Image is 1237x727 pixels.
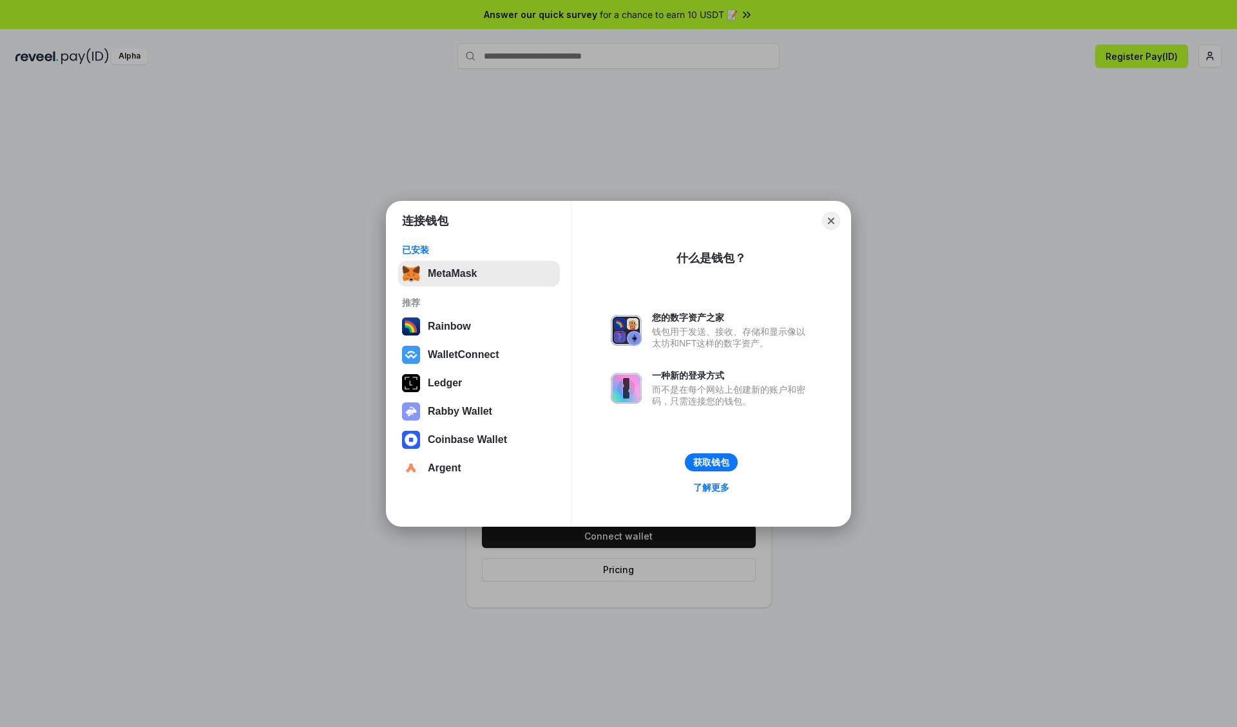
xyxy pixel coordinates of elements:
[402,374,420,392] img: svg+xml,%3Csvg%20xmlns%3D%22http%3A%2F%2Fwww.w3.org%2F2000%2Fsvg%22%20width%3D%2228%22%20height%3...
[398,370,560,396] button: Ledger
[398,455,560,481] button: Argent
[398,399,560,424] button: Rabby Wallet
[402,459,420,477] img: svg+xml,%3Csvg%20width%3D%2228%22%20height%3D%2228%22%20viewBox%3D%220%200%2028%2028%22%20fill%3D...
[428,321,471,332] div: Rainbow
[428,349,499,361] div: WalletConnect
[398,261,560,287] button: MetaMask
[652,312,812,323] div: 您的数字资产之家
[428,406,492,417] div: Rabby Wallet
[402,317,420,335] img: svg+xml,%3Csvg%20width%3D%22120%22%20height%3D%22120%22%20viewBox%3D%220%200%20120%20120%22%20fil...
[402,346,420,364] img: svg+xml,%3Csvg%20width%3D%2228%22%20height%3D%2228%22%20viewBox%3D%220%200%2028%2028%22%20fill%3D...
[693,457,729,468] div: 获取钱包
[652,326,812,349] div: 钱包用于发送、接收、存储和显示像以太坊和NFT这样的数字资产。
[428,377,462,389] div: Ledger
[398,427,560,453] button: Coinbase Wallet
[611,373,642,404] img: svg+xml,%3Csvg%20xmlns%3D%22http%3A%2F%2Fwww.w3.org%2F2000%2Fsvg%22%20fill%3D%22none%22%20viewBox...
[676,250,746,266] div: 什么是钱包？
[822,212,840,230] button: Close
[652,384,812,407] div: 而不是在每个网站上创建新的账户和密码，只需连接您的钱包。
[685,453,738,471] button: 获取钱包
[686,479,737,496] a: 了解更多
[611,315,642,346] img: svg+xml,%3Csvg%20xmlns%3D%22http%3A%2F%2Fwww.w3.org%2F2000%2Fsvg%22%20fill%3D%22none%22%20viewBox...
[402,297,556,308] div: 推荐
[428,268,477,279] div: MetaMask
[398,342,560,368] button: WalletConnect
[402,244,556,256] div: 已安装
[402,265,420,283] img: svg+xml,%3Csvg%20fill%3D%22none%22%20height%3D%2233%22%20viewBox%3D%220%200%2035%2033%22%20width%...
[402,431,420,449] img: svg+xml,%3Csvg%20width%3D%2228%22%20height%3D%2228%22%20viewBox%3D%220%200%2028%2028%22%20fill%3D...
[402,213,448,229] h1: 连接钱包
[398,314,560,339] button: Rainbow
[428,462,461,474] div: Argent
[652,370,812,381] div: 一种新的登录方式
[693,482,729,493] div: 了解更多
[402,402,420,420] img: svg+xml,%3Csvg%20xmlns%3D%22http%3A%2F%2Fwww.w3.org%2F2000%2Fsvg%22%20fill%3D%22none%22%20viewBox...
[428,434,507,446] div: Coinbase Wallet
